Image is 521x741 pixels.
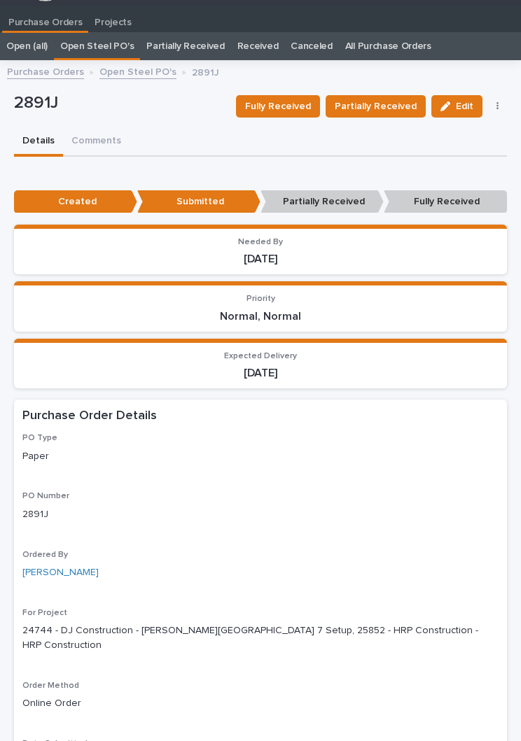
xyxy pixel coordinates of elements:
button: Fully Received [236,95,320,118]
span: PO Number [22,492,69,500]
p: Submitted [137,190,260,213]
span: Needed By [238,238,283,246]
p: Paper [22,449,499,464]
span: For Project [22,609,67,617]
span: Fully Received [245,98,311,115]
span: Partially Received [335,98,417,115]
p: 24744 - DJ Construction - [PERSON_NAME][GEOGRAPHIC_DATA] 7 Setup, 25852 - HRP Construction - HRP ... [22,623,499,653]
button: Comments [63,127,130,157]
a: Projects [88,6,138,33]
span: Expected Delivery [224,352,297,360]
p: Online Order [22,696,499,711]
a: Open (all) [6,32,48,60]
a: All Purchase Orders [345,32,431,60]
a: Open Steel PO's [99,63,176,79]
span: Order Method [22,682,79,690]
p: 2891J [192,64,219,79]
p: Purchase Orders [8,6,82,29]
span: PO Type [22,434,57,442]
button: Partially Received [326,95,426,118]
p: Created [14,190,137,213]
p: Normal, Normal [22,310,499,323]
a: Canceled [291,32,333,60]
h2: Purchase Order Details [22,408,157,425]
p: [DATE] [22,253,499,266]
p: Partially Received [260,190,384,213]
a: Open Steel PO's [60,32,134,60]
a: Purchase Orders [7,63,84,79]
p: Projects [95,6,132,29]
span: Ordered By [22,551,68,559]
button: Details [14,127,63,157]
p: 2891J [22,507,499,522]
a: Purchase Orders [2,6,88,31]
p: [DATE] [22,367,499,380]
p: 2891J [14,93,225,113]
p: Fully Received [384,190,507,213]
button: Edit [431,95,482,118]
span: Edit [456,100,473,113]
a: Received [237,32,279,60]
span: Priority [246,295,275,303]
a: Partially Received [146,32,224,60]
a: [PERSON_NAME] [22,565,99,580]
